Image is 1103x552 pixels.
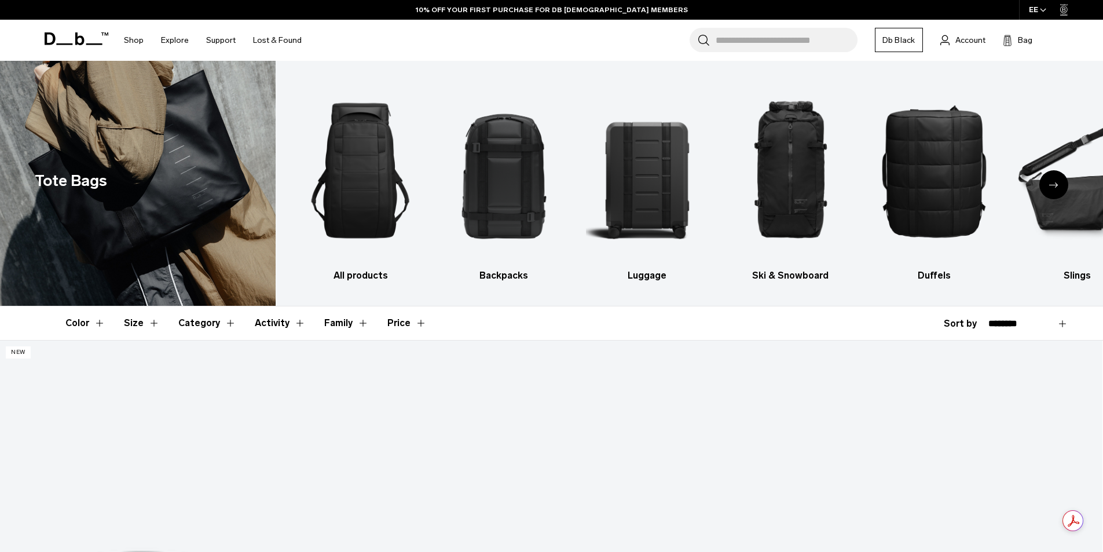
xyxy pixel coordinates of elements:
[1039,170,1068,199] div: Next slide
[416,5,688,15] a: 10% OFF YOUR FIRST PURCHASE FOR DB [DEMOGRAPHIC_DATA] MEMBERS
[875,28,923,52] a: Db Black
[729,78,852,283] li: 4 / 10
[299,269,422,283] h3: All products
[1003,33,1032,47] button: Bag
[178,306,236,340] button: Toggle Filter
[873,78,996,283] a: Db Duffels
[324,306,369,340] button: Toggle Filter
[873,78,996,263] img: Db
[442,269,566,283] h3: Backpacks
[955,34,985,46] span: Account
[729,269,852,283] h3: Ski & Snowboard
[729,78,852,283] a: Db Ski & Snowboard
[206,20,236,61] a: Support
[387,306,427,340] button: Toggle Price
[124,20,144,61] a: Shop
[442,78,566,283] li: 2 / 10
[255,306,306,340] button: Toggle Filter
[442,78,566,263] img: Db
[586,78,709,283] a: Db Luggage
[442,78,566,283] a: Db Backpacks
[65,306,105,340] button: Toggle Filter
[586,269,709,283] h3: Luggage
[124,306,160,340] button: Toggle Filter
[1018,34,1032,46] span: Bag
[873,269,996,283] h3: Duffels
[586,78,709,263] img: Db
[299,78,422,283] li: 1 / 10
[161,20,189,61] a: Explore
[299,78,422,283] a: Db All products
[873,78,996,283] li: 5 / 10
[729,78,852,263] img: Db
[586,78,709,283] li: 3 / 10
[299,78,422,263] img: Db
[6,346,31,359] p: New
[253,20,302,61] a: Lost & Found
[940,33,985,47] a: Account
[115,20,310,61] nav: Main Navigation
[35,169,107,193] h1: Tote Bags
